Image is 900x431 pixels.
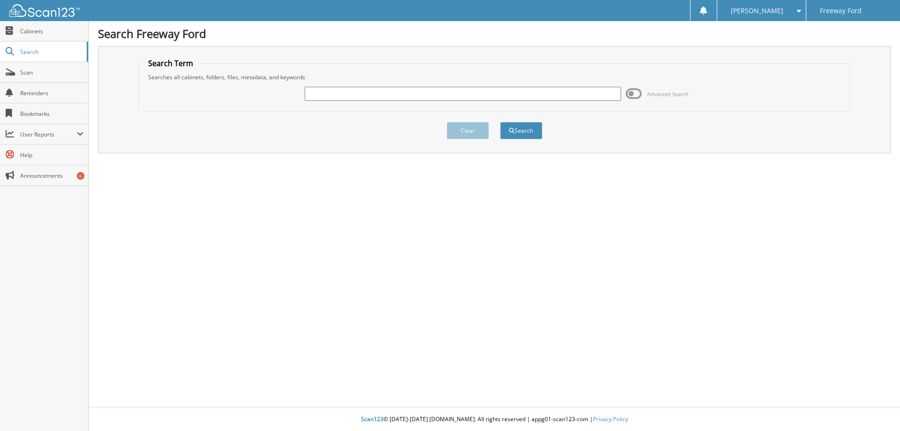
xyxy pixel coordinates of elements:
span: Cabinets [20,27,83,35]
span: Scan123 [361,415,383,423]
span: User Reports [20,130,77,138]
span: [PERSON_NAME] [731,8,783,14]
iframe: Chat Widget [853,386,900,431]
span: Search [20,48,82,56]
button: Clear [447,122,489,139]
div: 6 [77,172,84,180]
legend: Search Term [143,58,198,68]
span: Bookmarks [20,110,83,118]
a: Privacy Policy [593,415,628,423]
h1: Search Freeway Ford [98,26,891,41]
div: Searches all cabinets, folders, files, metadata, and keywords [143,73,846,81]
button: Search [500,122,542,139]
div: © [DATE]-[DATE] [DOMAIN_NAME]. All rights reserved | appg01-scan123-com | [89,408,900,431]
img: scan123-logo-white.svg [9,4,80,17]
span: Help [20,151,83,159]
span: Freeway Ford [820,8,862,14]
span: Announcements [20,172,83,180]
span: Scan [20,68,83,76]
span: Advanced Search [647,91,689,98]
span: Reminders [20,89,83,97]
